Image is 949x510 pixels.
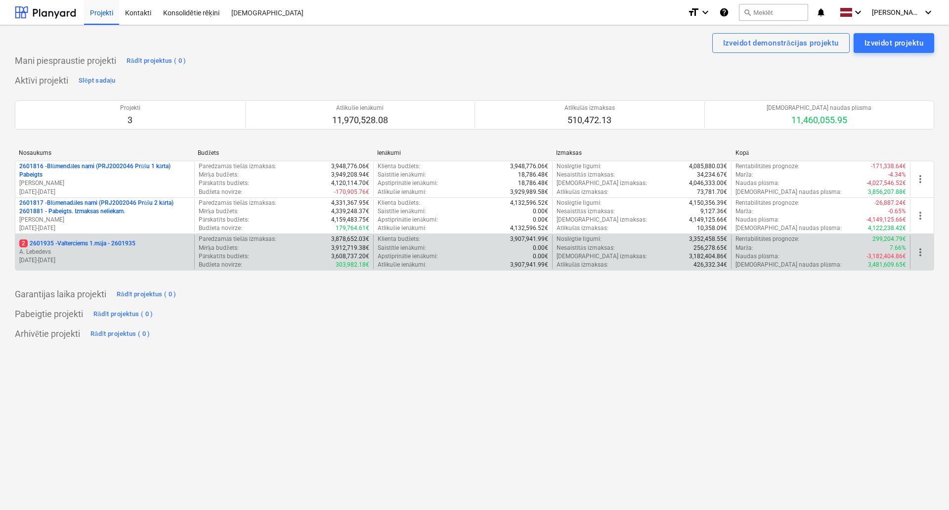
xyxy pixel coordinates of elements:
span: 2 [19,239,28,247]
p: -26,887.24€ [874,199,906,207]
p: Paredzamās tiešās izmaksas : [199,199,276,207]
p: Nesaistītās izmaksas : [557,171,615,179]
p: Garantijas laika projekti [15,288,106,300]
p: Rentabilitātes prognoze : [735,199,799,207]
p: 7.66% [890,244,906,252]
p: -3,182,404.86€ [866,252,906,261]
div: Izmaksas [556,149,727,156]
p: Noslēgtie līgumi : [557,199,602,207]
p: 3,948,776.06€ [331,162,369,171]
p: 9,127.36€ [700,207,727,216]
p: 3,948,776.06€ [510,162,548,171]
span: more_vert [914,246,926,258]
div: Budžets [198,149,369,157]
p: Mērķa budžets : [199,171,239,179]
div: Kopā [735,149,906,157]
p: 0.00€ [533,216,548,224]
p: Aktīvi projekti [15,75,68,87]
span: more_vert [914,210,926,222]
div: 22601935 -Valterciems 1.māja - 2601935A. Lebedevs[DATE]-[DATE] [19,239,190,265]
p: -171,338.64€ [871,162,906,171]
p: Nesaistītās izmaksas : [557,207,615,216]
p: 426,332.34€ [693,261,727,269]
p: A. Lebedevs [19,248,190,256]
p: 4,132,596.52€ [510,224,548,232]
p: Nesaistītās izmaksas : [557,244,615,252]
p: Atlikušie ienākumi [332,104,388,112]
button: Rādīt projektus ( 0 ) [91,306,156,322]
p: -0.65% [888,207,906,216]
p: 3,949,208.94€ [331,171,369,179]
button: Izveidot projektu [854,33,934,53]
p: Marža : [735,171,753,179]
p: [DEMOGRAPHIC_DATA] naudas plūsma : [735,188,842,196]
button: Rādīt projektus ( 0 ) [114,286,179,302]
button: Meklēt [739,4,808,21]
p: 18,786.48€ [518,171,548,179]
p: Arhivētie projekti [15,328,80,340]
p: Rentabilitātes prognoze : [735,235,799,243]
p: 10,358.09€ [697,224,727,232]
p: 4,122,238.42€ [868,224,906,232]
p: Apstiprinātie ienākumi : [378,252,438,261]
p: 3,481,609.65€ [868,261,906,269]
p: [DEMOGRAPHIC_DATA] naudas plūsma : [735,224,842,232]
p: 0.00€ [533,244,548,252]
p: [PERSON_NAME] [19,216,190,224]
button: Izveidot demonstrācijas projektu [712,33,850,53]
p: Atlikušās izmaksas : [557,188,608,196]
p: Pabeigtie projekti [15,308,83,320]
p: Atlikušās izmaksas [564,104,615,112]
i: notifications [816,6,826,18]
p: 4,339,248.37€ [331,207,369,216]
p: Paredzamās tiešās izmaksas : [199,235,276,243]
div: Rādīt projektus ( 0 ) [127,55,186,67]
p: 3,878,652.03€ [331,235,369,243]
p: 179,764.61€ [336,224,369,232]
div: Chat Widget [900,463,949,510]
p: [DEMOGRAPHIC_DATA] izmaksas : [557,179,647,187]
p: Saistītie ienākumi : [378,244,426,252]
div: Nosaukums [19,149,190,156]
p: [DEMOGRAPHIC_DATA] naudas plūsma [767,104,871,112]
p: Naudas plūsma : [735,179,779,187]
i: keyboard_arrow_down [922,6,934,18]
div: Izveidot projektu [864,37,923,49]
p: 4,331,367.95€ [331,199,369,207]
p: 3 [120,114,140,126]
p: [DEMOGRAPHIC_DATA] naudas plūsma : [735,261,842,269]
p: Mani piespraustie projekti [15,55,116,67]
p: 11,970,528.08 [332,114,388,126]
p: Marža : [735,207,753,216]
p: 0.00€ [533,207,548,216]
p: Mērķa budžets : [199,244,239,252]
p: 4,120,114.70€ [331,179,369,187]
p: 3,907,941.99€ [510,261,548,269]
p: 4,159,483.75€ [331,216,369,224]
p: 3,608,737.20€ [331,252,369,261]
p: Atlikušās izmaksas : [557,261,608,269]
p: Klienta budžets : [378,162,420,171]
p: Budžeta novirze : [199,261,242,269]
p: Klienta budžets : [378,199,420,207]
button: Slēpt sadaļu [76,73,118,89]
p: -4,149,125.66€ [866,216,906,224]
p: Pārskatīts budžets : [199,216,249,224]
div: Rādīt projektus ( 0 ) [93,309,153,320]
span: search [743,8,751,16]
p: 3,907,941.99€ [510,235,548,243]
p: Apstiprinātie ienākumi : [378,216,438,224]
span: more_vert [914,173,926,185]
p: [DATE] - [DATE] [19,224,190,232]
p: Naudas plūsma : [735,252,779,261]
p: Klienta budžets : [378,235,420,243]
p: 2601816 - Blūmendāles nami (PRJ2002046 Prūšu 1 kārta) Pabeigts [19,162,190,179]
p: Projekti [120,104,140,112]
p: 510,472.13 [564,114,615,126]
p: Saistītie ienākumi : [378,171,426,179]
p: Paredzamās tiešās izmaksas : [199,162,276,171]
p: 11,460,055.95 [767,114,871,126]
p: 0.00€ [533,252,548,261]
p: Atlikušie ienākumi : [378,224,427,232]
p: Saistītie ienākumi : [378,207,426,216]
